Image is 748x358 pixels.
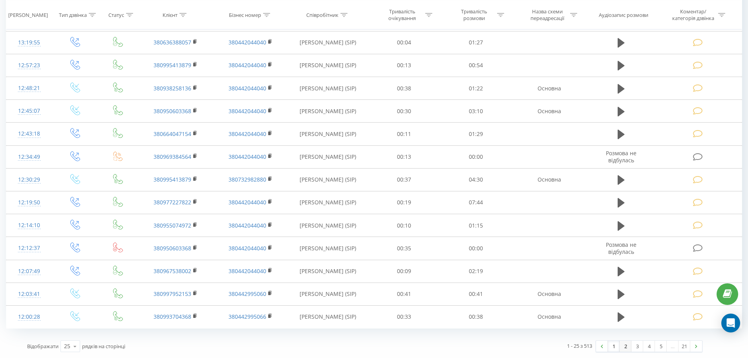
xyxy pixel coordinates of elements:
a: 380442044040 [229,39,266,46]
span: Розмова не відбулась [606,149,636,164]
div: 12:34:49 [14,149,44,165]
td: [PERSON_NAME] (SIP) [288,100,368,123]
a: 380969384564 [154,153,191,160]
td: [PERSON_NAME] (SIP) [288,168,368,191]
td: 04:30 [440,168,512,191]
div: 12:14:10 [14,218,44,233]
div: Назва схеми переадресації [526,8,568,22]
div: [PERSON_NAME] [8,11,48,18]
div: 12:57:23 [14,58,44,73]
span: Розмова не відбулась [606,241,636,255]
div: Співробітник [306,11,338,18]
a: 380442044040 [229,244,266,252]
div: 12:03:41 [14,286,44,302]
div: 12:43:18 [14,126,44,141]
td: 00:54 [440,54,512,77]
td: [PERSON_NAME] (SIP) [288,145,368,168]
td: 02:19 [440,260,512,283]
a: 380995413879 [154,176,191,183]
div: 13:19:55 [14,35,44,50]
td: 00:37 [368,168,440,191]
td: 00:13 [368,145,440,168]
td: 01:22 [440,77,512,100]
td: [PERSON_NAME] (SIP) [288,214,368,237]
div: Бізнес номер [229,11,261,18]
td: 01:29 [440,123,512,145]
a: 380955074972 [154,222,191,229]
a: 380442044040 [229,61,266,69]
td: 01:27 [440,31,512,54]
td: Основна [512,283,586,305]
div: 1 - 25 з 513 [567,342,592,350]
td: 00:38 [440,305,512,328]
a: 380442044040 [229,198,266,206]
td: 00:33 [368,305,440,328]
div: 12:45:07 [14,103,44,119]
div: … [667,341,679,352]
a: 21 [679,341,690,352]
a: 380977227822 [154,198,191,206]
a: 380442044040 [229,130,266,138]
td: 00:13 [368,54,440,77]
a: 380967538002 [154,267,191,275]
div: Тривалість очікування [381,8,423,22]
a: 1 [608,341,620,352]
td: [PERSON_NAME] (SIP) [288,237,368,260]
td: Основна [512,100,586,123]
td: [PERSON_NAME] (SIP) [288,123,368,145]
a: 380442044040 [229,84,266,92]
a: 380995413879 [154,61,191,69]
div: Статус [108,11,124,18]
td: 00:30 [368,100,440,123]
td: 03:10 [440,100,512,123]
td: 00:19 [368,191,440,214]
a: 380442044040 [229,153,266,160]
a: 2 [620,341,631,352]
span: Відображати [27,343,59,350]
div: Коментар/категорія дзвінка [670,8,716,22]
td: [PERSON_NAME] (SIP) [288,54,368,77]
a: 380732982880 [229,176,266,183]
td: 00:00 [440,145,512,168]
td: Основна [512,77,586,100]
a: 380950603368 [154,107,191,115]
td: 00:38 [368,77,440,100]
td: [PERSON_NAME] (SIP) [288,77,368,100]
div: 12:12:37 [14,241,44,256]
a: 380938258136 [154,84,191,92]
a: 380636388057 [154,39,191,46]
div: 12:19:50 [14,195,44,210]
td: 07:44 [440,191,512,214]
td: [PERSON_NAME] (SIP) [288,31,368,54]
td: 00:41 [440,283,512,305]
td: 00:41 [368,283,440,305]
div: Клієнт [163,11,177,18]
a: 380993704368 [154,313,191,320]
td: 00:00 [440,237,512,260]
a: 380442044040 [229,107,266,115]
td: 00:11 [368,123,440,145]
div: 25 [64,342,70,350]
a: 380442995060 [229,290,266,297]
td: [PERSON_NAME] (SIP) [288,191,368,214]
a: 5 [655,341,667,352]
div: Аудіозапис розмови [599,11,648,18]
div: 12:48:21 [14,81,44,96]
a: 4 [643,341,655,352]
td: 01:15 [440,214,512,237]
td: 00:35 [368,237,440,260]
div: Тип дзвінка [59,11,87,18]
a: 380997952153 [154,290,191,297]
a: 380950603368 [154,244,191,252]
td: [PERSON_NAME] (SIP) [288,260,368,283]
div: 12:07:49 [14,264,44,279]
div: Open Intercom Messenger [721,314,740,332]
td: 00:09 [368,260,440,283]
td: Основна [512,168,586,191]
div: 12:00:28 [14,309,44,325]
a: 380664047154 [154,130,191,138]
td: 00:10 [368,214,440,237]
td: Основна [512,305,586,328]
a: 3 [631,341,643,352]
td: [PERSON_NAME] (SIP) [288,305,368,328]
